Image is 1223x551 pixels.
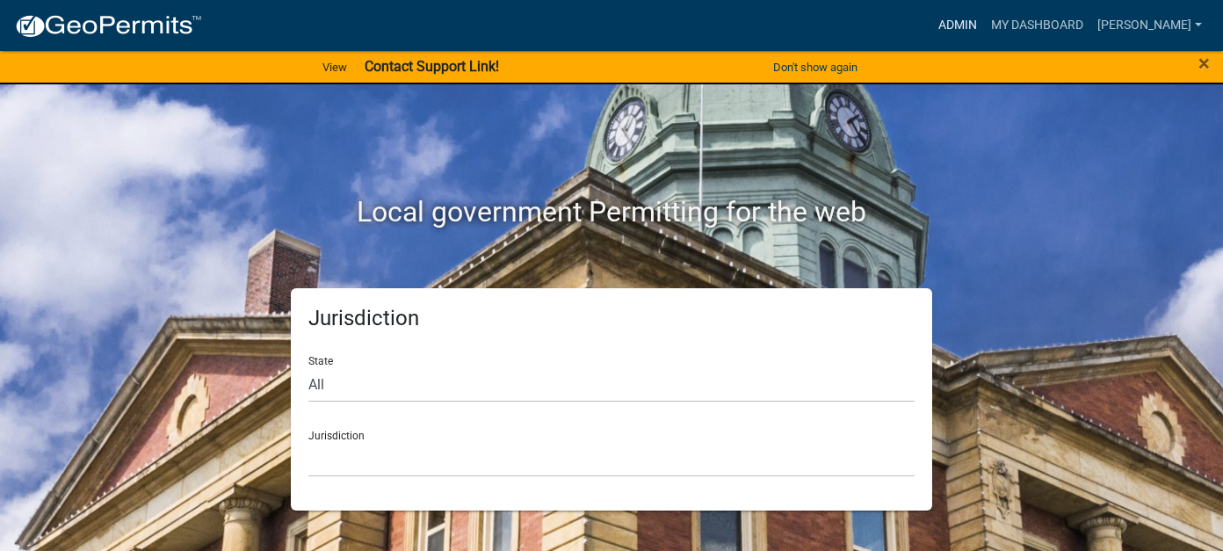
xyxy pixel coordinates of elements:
strong: Contact Support Link! [365,58,499,75]
a: My Dashboard [984,9,1090,42]
button: Close [1198,53,1210,74]
a: View [315,53,354,82]
button: Don't show again [766,53,865,82]
a: [PERSON_NAME] [1090,9,1209,42]
span: × [1198,51,1210,76]
a: Admin [931,9,984,42]
h5: Jurisdiction [308,306,915,331]
h2: Local government Permitting for the web [124,195,1099,228]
